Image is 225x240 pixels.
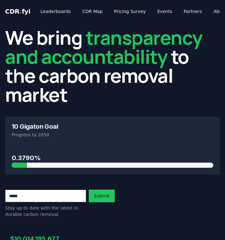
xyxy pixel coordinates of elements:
a: CDR.fyi [5,7,30,16]
button: Submit [89,190,115,202]
span: transparency and accountability [5,24,202,69]
a: Pricing Survey [109,6,151,17]
span: CDR fyi [5,8,30,15]
span: . [20,8,22,15]
a: Partners [179,6,207,17]
h3: 0.3790% [12,153,213,163]
p: Stay up to date with the latest in durable carbon removal. [5,205,86,217]
h3: 10 Gigaton Goal [12,123,213,130]
h2: We bring to the carbon removal market [5,28,220,104]
a: Leaderboards [35,6,76,17]
p: Progress to 2050 [12,132,213,138]
a: Events [152,6,177,17]
a: CDR Map [77,6,108,17]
